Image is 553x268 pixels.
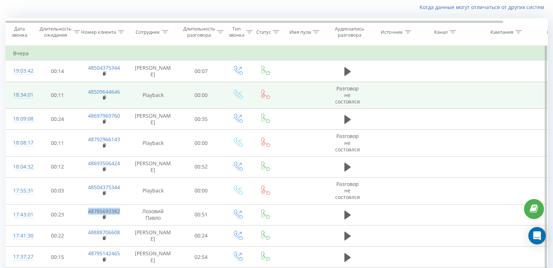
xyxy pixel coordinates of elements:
[128,247,179,268] td: [PERSON_NAME]
[88,250,120,257] a: 48795142465
[128,109,179,130] td: [PERSON_NAME]
[13,229,28,243] div: 17:41:30
[528,227,546,244] div: Open Intercom Messenger
[179,225,224,246] td: 00:24
[179,156,224,177] td: 00:52
[179,204,224,225] td: 00:51
[88,229,120,236] a: 48888706608
[229,26,244,38] div: Тип звонка
[35,130,80,157] td: 00:11
[35,225,80,246] td: 00:22
[13,88,28,102] div: 18:34:01
[88,64,120,71] a: 48504375344
[128,204,179,225] td: Лозовий Павло
[88,184,120,191] a: 48504375344
[179,247,224,268] td: 02:54
[88,88,120,95] a: 48509644646
[13,136,28,150] div: 18:08:17
[332,26,367,38] div: Аудиозапись разговора
[13,64,28,78] div: 19:03:42
[35,82,80,109] td: 00:11
[381,29,403,35] div: Источник
[128,61,179,82] td: [PERSON_NAME]
[13,112,28,126] div: 18:09:08
[128,82,179,109] td: Playback
[128,225,179,246] td: [PERSON_NAME]
[6,26,33,38] div: Дата звонка
[35,204,80,225] td: 00:23
[81,29,116,35] div: Номер клиента
[179,109,224,130] td: 00:35
[335,85,360,105] span: Разговор не состоялся
[128,178,179,204] td: Playback
[88,136,120,143] a: 48792966143
[88,160,120,167] a: 48693506424
[35,178,80,204] td: 00:03
[35,156,80,177] td: 00:12
[179,61,224,82] td: 00:07
[136,29,160,35] div: Сотрудник
[179,178,224,204] td: 00:00
[40,26,72,38] div: Длительность ожидания
[88,208,120,215] a: 48785693382
[128,156,179,177] td: [PERSON_NAME]
[13,184,28,198] div: 17:55:31
[13,208,28,222] div: 17:43:01
[13,160,28,174] div: 18:04:32
[335,180,360,200] span: Разговор не состоялся
[128,130,179,157] td: Playback
[490,29,513,35] div: Кампания
[183,26,215,38] div: Длительность разговора
[256,29,271,35] div: Статус
[179,130,224,157] td: 00:00
[335,133,360,153] span: Разговор не состоялся
[434,29,448,35] div: Канал
[35,109,80,130] td: 00:24
[88,112,120,119] a: 48697969760
[35,247,80,268] td: 00:15
[13,250,28,264] div: 17:37:27
[289,29,311,35] div: Имя пула
[179,82,224,109] td: 00:00
[420,4,548,11] a: Когда данные могут отличаться от других систем
[35,61,80,82] td: 00:14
